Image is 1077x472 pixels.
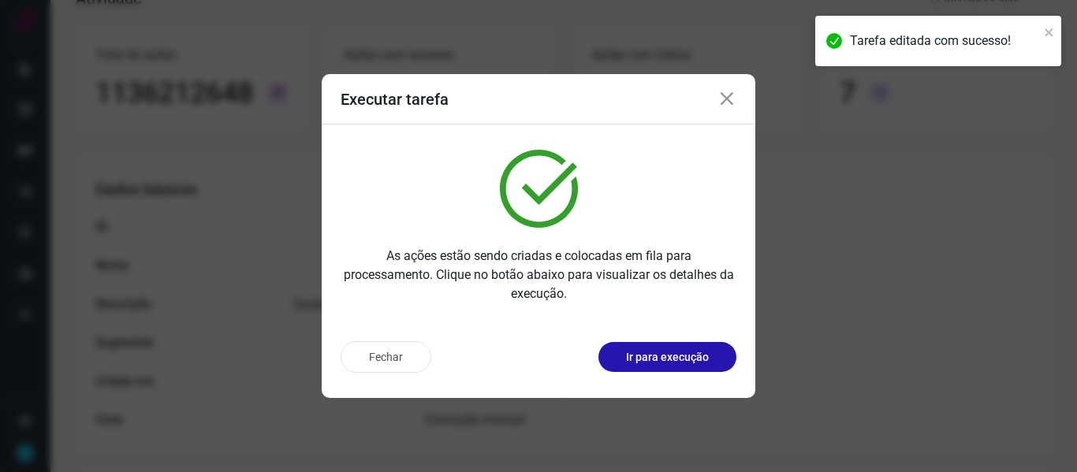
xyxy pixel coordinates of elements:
img: verified.svg [500,150,578,228]
button: Ir para execução [598,342,736,372]
div: Tarefa editada com sucesso! [850,32,1039,50]
p: Ir para execução [626,349,709,366]
h3: Executar tarefa [341,90,449,109]
button: Fechar [341,341,431,373]
p: As ações estão sendo criadas e colocadas em fila para processamento. Clique no botão abaixo para ... [341,247,736,303]
button: close [1044,22,1055,41]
